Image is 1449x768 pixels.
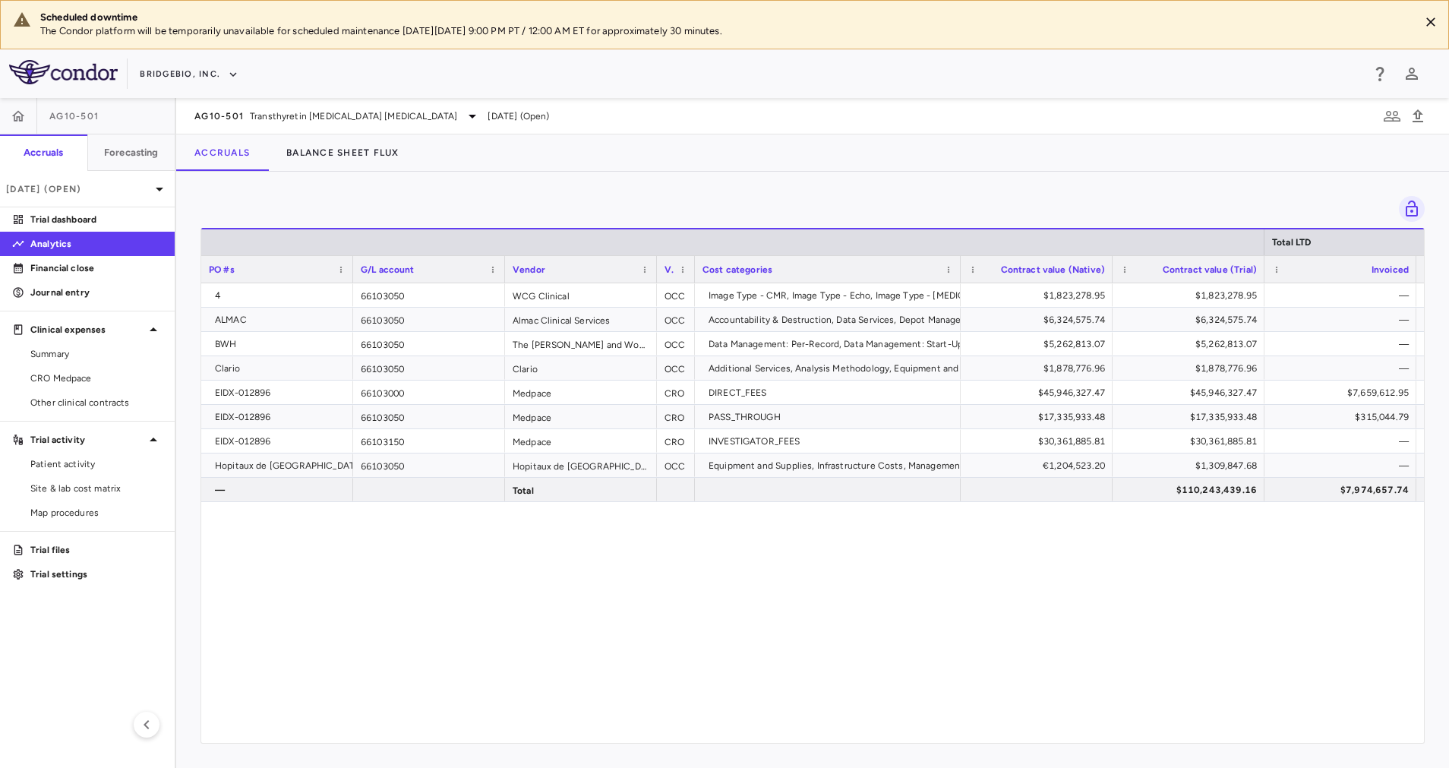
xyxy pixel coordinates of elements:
[1001,264,1105,275] span: Contract value (Native)
[40,11,1407,24] div: Scheduled downtime
[268,134,418,171] button: Balance Sheet Flux
[353,356,505,380] div: 66103050
[505,356,657,380] div: Clario
[215,454,363,478] div: Hopitaux de [GEOGRAPHIC_DATA]
[709,381,953,405] div: DIRECT_FEES
[215,332,346,356] div: BWH
[30,371,163,385] span: CRO Medpace
[140,62,238,87] button: BridgeBio, Inc.
[1126,429,1257,454] div: $30,361,885.81
[176,134,268,171] button: Accruals
[30,396,163,409] span: Other clinical contracts
[24,146,63,160] h6: Accruals
[104,146,159,160] h6: Forecasting
[1278,454,1409,478] div: —
[1278,332,1409,356] div: —
[657,356,695,380] div: OCC
[505,454,657,477] div: Hopitaux de [GEOGRAPHIC_DATA]
[215,405,346,429] div: EIDX-012896
[505,332,657,356] div: The [PERSON_NAME] and Women’s Hospital, Inc.
[505,429,657,453] div: Medpace
[30,543,163,557] p: Trial files
[1126,478,1257,502] div: $110,243,439.16
[215,381,346,405] div: EIDX-012896
[974,429,1105,454] div: $30,361,885.81
[505,283,657,307] div: WCG Clinical
[353,283,505,307] div: 66103050
[1278,429,1409,454] div: —
[1126,381,1257,405] div: $45,946,327.47
[1278,356,1409,381] div: —
[209,264,235,275] span: PO #s
[215,478,346,502] div: —
[353,429,505,453] div: 66103150
[505,405,657,428] div: Medpace
[1126,332,1257,356] div: $5,262,813.07
[974,356,1105,381] div: $1,878,776.96
[215,283,346,308] div: 4
[215,429,346,454] div: EIDX-012896
[250,109,457,123] span: Transthyretin [MEDICAL_DATA] [MEDICAL_DATA]
[30,213,163,226] p: Trial dashboard
[974,283,1105,308] div: $1,823,278.95
[974,308,1105,332] div: $6,324,575.74
[974,454,1105,478] div: €1,204,523.20
[1278,381,1409,405] div: $7,659,612.95
[1278,308,1409,332] div: —
[30,457,163,471] span: Patient activity
[505,308,657,331] div: Almac Clinical Services
[657,454,695,477] div: OCC
[657,381,695,404] div: CRO
[9,60,118,84] img: logo-full-SnFGN8VE.png
[215,356,346,381] div: Clario
[665,264,674,275] span: Vendor type
[361,264,415,275] span: G/L account
[488,109,549,123] span: [DATE] (Open)
[353,454,505,477] div: 66103050
[1126,405,1257,429] div: $17,335,933.48
[30,506,163,520] span: Map procedures
[30,347,163,361] span: Summary
[40,24,1407,38] p: The Condor platform will be temporarily unavailable for scheduled maintenance [DATE][DATE] 9:00 P...
[194,110,244,122] span: AG10-501
[1278,405,1409,429] div: $315,044.79
[30,261,163,275] p: Financial close
[30,323,144,337] p: Clinical expenses
[1393,196,1425,222] span: Lock grid
[1372,264,1409,275] span: Invoiced
[6,182,150,196] p: [DATE] (Open)
[974,332,1105,356] div: $5,262,813.07
[974,405,1105,429] div: $17,335,933.48
[505,478,657,501] div: Total
[702,264,772,275] span: Cost categories
[353,381,505,404] div: 66103000
[1126,454,1257,478] div: $1,309,847.68
[49,110,99,122] span: AG10-501
[30,433,144,447] p: Trial activity
[513,264,545,275] span: Vendor
[353,332,505,356] div: 66103050
[353,308,505,331] div: 66103050
[215,308,346,332] div: ALMAC
[709,454,1172,478] div: Equipment and Supplies, Infrastructure Costs, Management Fees, Operating Fees, Staff Fees, Start-...
[1163,264,1257,275] span: Contract value (Trial)
[1126,283,1257,308] div: $1,823,278.95
[505,381,657,404] div: Medpace
[1419,11,1442,33] button: Close
[709,283,1408,308] div: Image Type - CMR, Image Type - Echo, Image Type - [MEDICAL_DATA] (Tc-DPD, Tc-PYP, Tc-HMDP), Start...
[30,237,163,251] p: Analytics
[353,405,505,428] div: 66103050
[30,482,163,495] span: Site & lab cost matrix
[974,381,1105,405] div: $45,946,327.47
[30,567,163,581] p: Trial settings
[657,429,695,453] div: CRO
[657,332,695,356] div: OCC
[30,286,163,299] p: Journal entry
[657,308,695,331] div: OCC
[1126,356,1257,381] div: $1,878,776.96
[1126,308,1257,332] div: $6,324,575.74
[709,429,953,454] div: INVESTIGATOR_FEES
[657,405,695,428] div: CRO
[657,283,695,307] div: OCC
[1272,237,1311,248] span: Total LTD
